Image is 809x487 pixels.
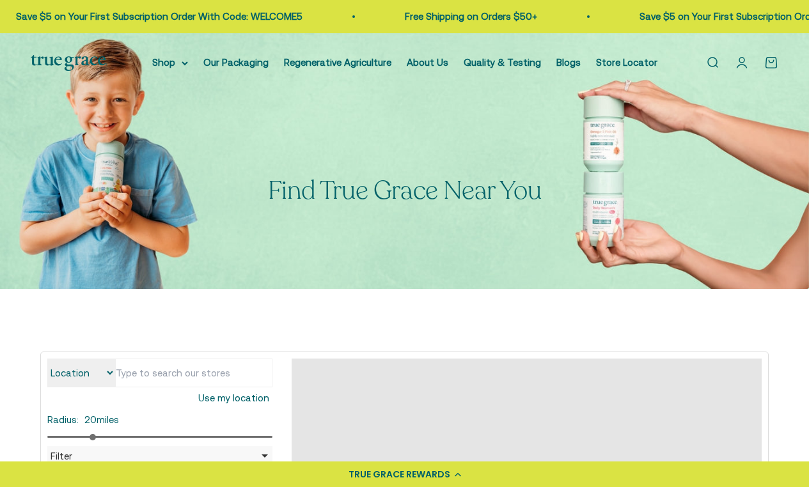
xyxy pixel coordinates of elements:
a: Free Shipping on Orders $50+ [372,11,504,22]
a: Blogs [556,57,581,68]
input: Type to search our stores [115,359,273,387]
input: Radius [47,436,272,438]
a: Quality & Testing [464,57,541,68]
a: Regenerative Agriculture [284,57,391,68]
summary: Shop [152,55,188,70]
span: 20 [84,414,97,425]
label: Radius: [47,414,79,425]
a: About Us [407,57,448,68]
div: TRUE GRACE REWARDS [349,468,450,481]
button: Use my location [195,387,272,409]
a: Store Locator [596,57,657,68]
split-lines: Find True Grace Near You [268,173,541,208]
div: Filter [47,446,272,467]
a: Our Packaging [203,57,269,68]
div: miles [47,412,272,428]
